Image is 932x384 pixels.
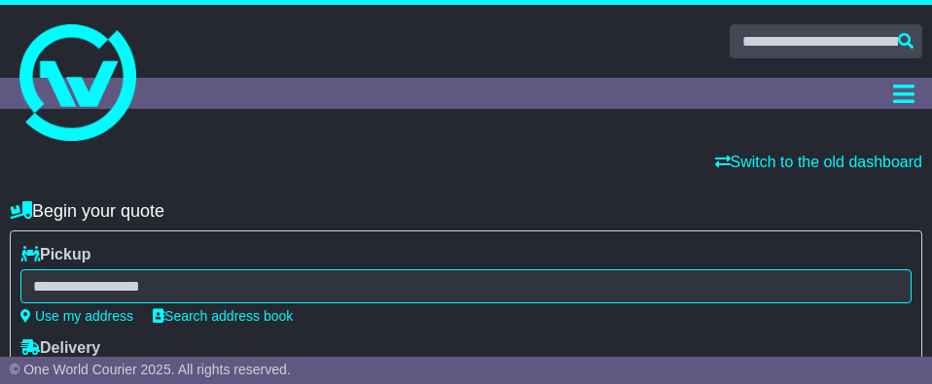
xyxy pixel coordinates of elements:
[10,201,922,222] h4: Begin your quote
[10,362,291,377] span: © One World Courier 2025. All rights reserved.
[20,245,90,263] label: Pickup
[715,154,922,170] a: Switch to the old dashboard
[153,308,293,324] a: Search address book
[20,338,100,357] label: Delivery
[884,78,922,109] button: Toggle navigation
[20,308,133,324] a: Use my address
